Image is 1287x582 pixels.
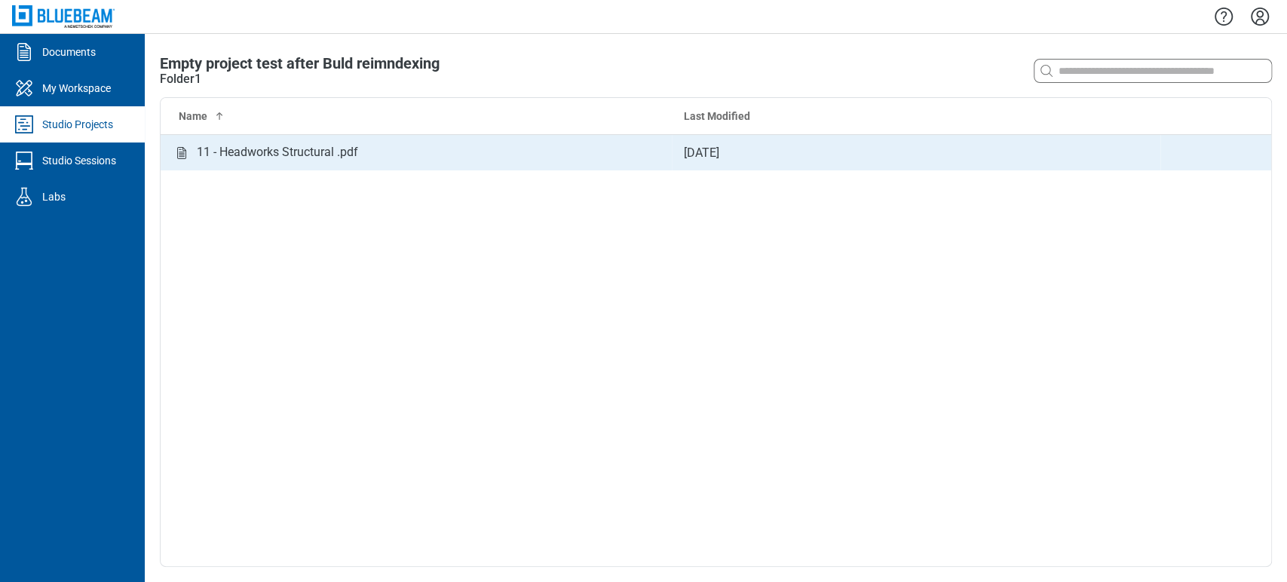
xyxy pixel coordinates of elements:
span: Empty project test after Buld reimndexing [160,54,440,72]
div: Folder1 [160,70,201,88]
div: Name [179,109,660,124]
svg: Labs [12,185,36,209]
div: Documents [42,44,96,60]
table: Studio items table [161,98,1271,170]
svg: Documents [12,40,36,64]
div: Studio Sessions [42,153,116,168]
div: Labs [42,189,66,204]
svg: Studio Sessions [12,149,36,173]
div: Studio Projects [42,117,113,132]
div: Last Modified [684,109,1148,124]
svg: Studio Projects [12,112,36,136]
svg: My Workspace [12,76,36,100]
td: [DATE] [672,134,1160,170]
div: My Workspace [42,81,111,96]
div: 11 - Headworks Structural .pdf [197,143,358,162]
button: Settings [1248,4,1272,29]
img: Bluebeam, Inc. [12,5,115,27]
